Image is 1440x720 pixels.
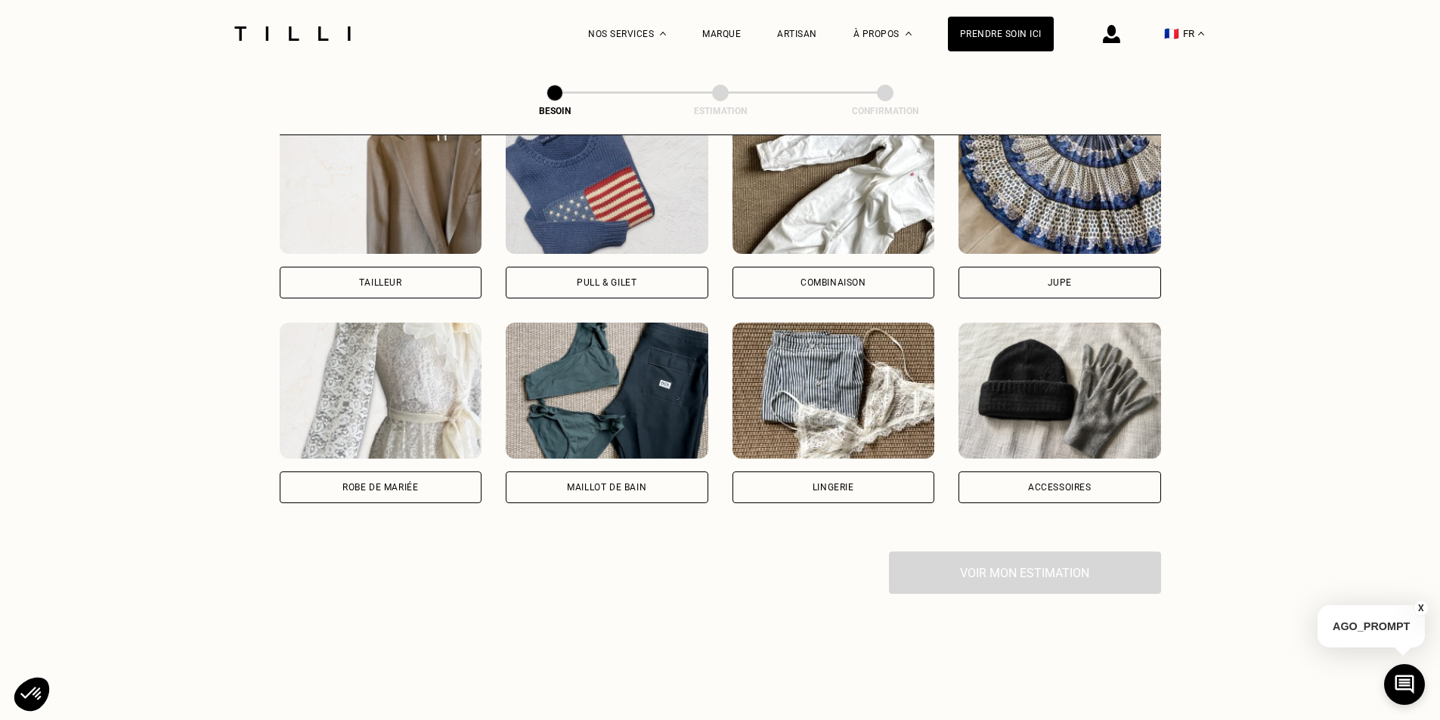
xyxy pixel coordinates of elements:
p: AGO_PROMPT [1318,605,1425,647]
img: Tilli retouche votre Maillot de bain [506,323,708,459]
div: Accessoires [1028,483,1092,492]
div: Besoin [479,106,630,116]
img: menu déroulant [1198,32,1204,36]
img: Menu déroulant [660,32,666,36]
a: Prendre soin ici [948,17,1054,51]
div: Jupe [1048,278,1072,287]
span: 🇫🇷 [1164,26,1179,41]
a: Artisan [777,29,817,39]
div: Tailleur [359,278,402,287]
div: Estimation [645,106,796,116]
div: Maillot de bain [567,483,646,492]
img: Tilli retouche votre Combinaison [732,118,935,254]
button: X [1414,600,1429,616]
img: icône connexion [1103,25,1120,43]
div: Pull & gilet [577,278,636,287]
div: Robe de mariée [342,483,418,492]
a: Marque [702,29,741,39]
img: Tilli retouche votre Robe de mariée [280,323,482,459]
img: Tilli retouche votre Pull & gilet [506,118,708,254]
img: Tilli retouche votre Accessoires [958,323,1161,459]
img: Menu déroulant à propos [906,32,912,36]
img: Logo du service de couturière Tilli [229,26,356,41]
img: Tilli retouche votre Tailleur [280,118,482,254]
img: Tilli retouche votre Lingerie [732,323,935,459]
img: Tilli retouche votre Jupe [958,118,1161,254]
div: Confirmation [810,106,961,116]
div: Combinaison [801,278,866,287]
div: Lingerie [813,483,854,492]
